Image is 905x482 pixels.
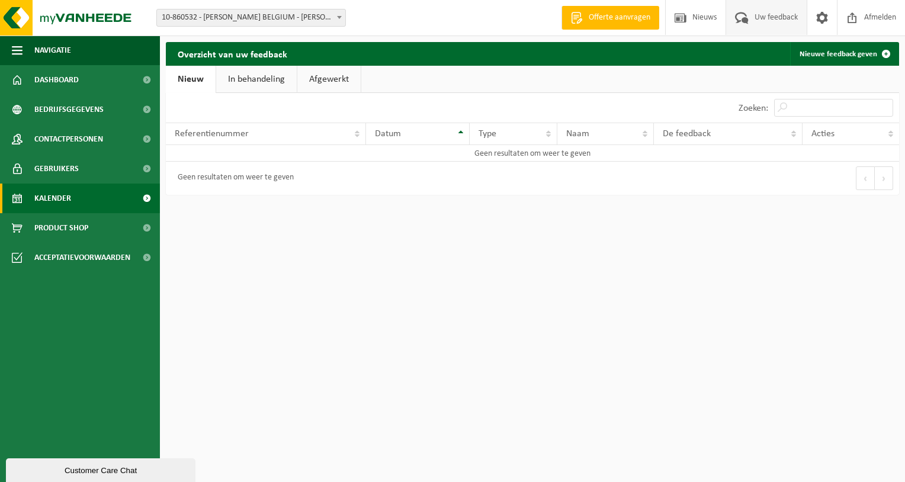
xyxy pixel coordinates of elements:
span: Dashboard [34,65,79,95]
span: 10-860532 - DIEBOLD BELGIUM - ZIEGLER - AALST [156,9,346,27]
button: Previous [856,166,875,190]
iframe: chat widget [6,456,198,482]
span: 10-860532 - DIEBOLD BELGIUM - ZIEGLER - AALST [157,9,345,26]
button: Next [875,166,893,190]
a: Afgewerkt [297,66,361,93]
td: Geen resultaten om weer te geven [166,145,899,162]
span: Naam [566,129,589,139]
span: De feedback [663,129,711,139]
span: Acties [811,129,835,139]
span: Offerte aanvragen [586,12,653,24]
a: Nieuwe feedback geven [790,42,898,66]
span: Navigatie [34,36,71,65]
span: Kalender [34,184,71,213]
span: Acceptatievoorwaarden [34,243,130,272]
span: Gebruikers [34,154,79,184]
span: Product Shop [34,213,88,243]
a: Offerte aanvragen [561,6,659,30]
span: Bedrijfsgegevens [34,95,104,124]
span: Referentienummer [175,129,249,139]
label: Zoeken: [739,104,768,113]
div: Geen resultaten om weer te geven [172,168,294,189]
span: Type [479,129,496,139]
span: Contactpersonen [34,124,103,154]
span: Datum [375,129,401,139]
a: Nieuw [166,66,216,93]
a: In behandeling [216,66,297,93]
h2: Overzicht van uw feedback [166,42,299,65]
